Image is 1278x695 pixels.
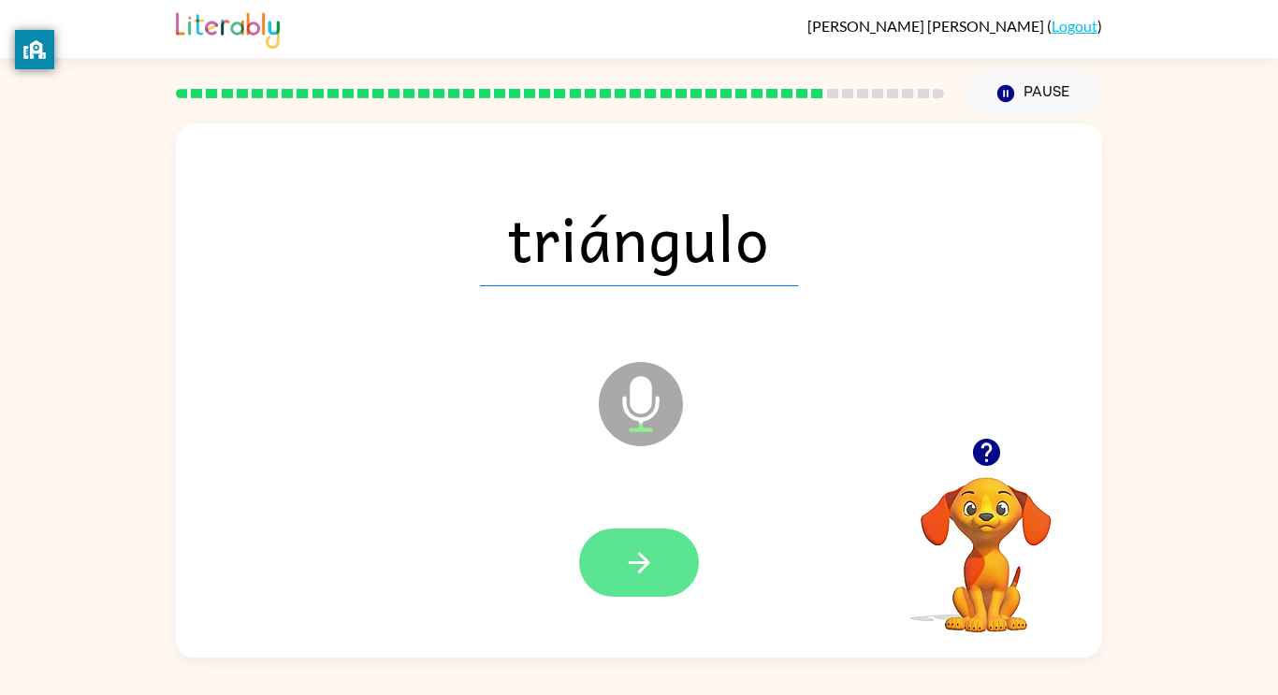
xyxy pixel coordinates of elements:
button: Pause [966,72,1102,115]
div: ( ) [807,17,1102,35]
span: triángulo [480,189,798,286]
video: Your browser must support playing .mp4 files to use Literably. Please try using another browser. [893,448,1080,635]
a: Logout [1052,17,1097,35]
button: privacy banner [15,30,54,69]
span: [PERSON_NAME] [PERSON_NAME] [807,17,1047,35]
img: Literably [176,7,280,49]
